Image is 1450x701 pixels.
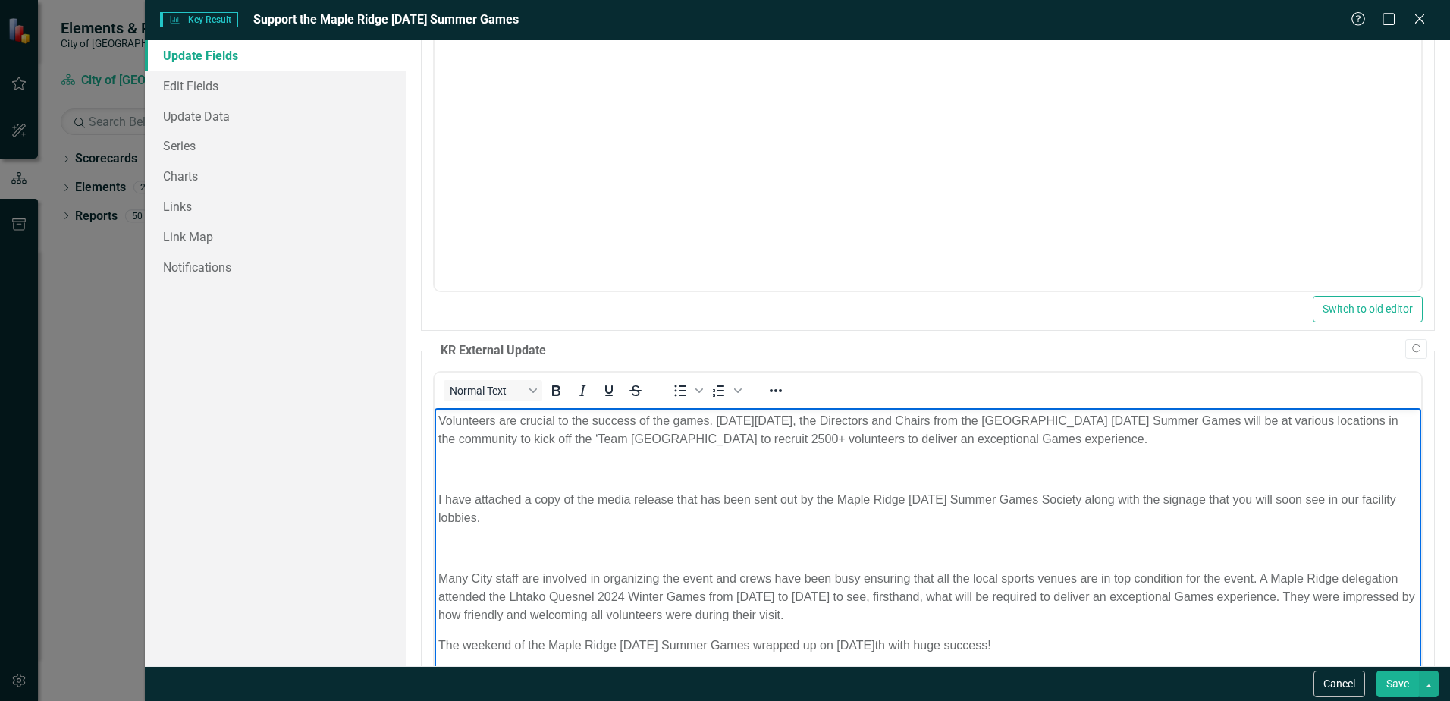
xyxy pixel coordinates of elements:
button: Underline [596,380,622,401]
button: Strikethrough [623,380,648,401]
a: Link Map [145,222,406,252]
span: Key Result [160,12,237,27]
button: Save [1376,671,1419,697]
span: Normal Text [450,385,524,397]
button: Reveal or hide additional toolbar items [763,380,789,401]
button: Bold [543,380,569,401]
button: Cancel [1313,671,1365,697]
button: Switch to old editor [1313,296,1423,322]
legend: KR External Update [433,342,554,360]
span: Support the Maple Ridge [DATE] Summer Games [253,12,519,27]
button: Italic [570,380,595,401]
iframe: Rich Text Area [435,26,1421,291]
div: Bullet list [667,380,705,401]
a: Links [145,191,406,222]
a: Series [145,130,406,161]
button: Block Normal Text [444,380,542,401]
a: Charts [145,161,406,191]
a: Update Data [145,101,406,131]
iframe: Rich Text Area [435,408,1421,673]
div: Numbered list [706,380,744,401]
a: Edit Fields [145,71,406,101]
a: Notifications [145,252,406,282]
a: Update Fields [145,40,406,71]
